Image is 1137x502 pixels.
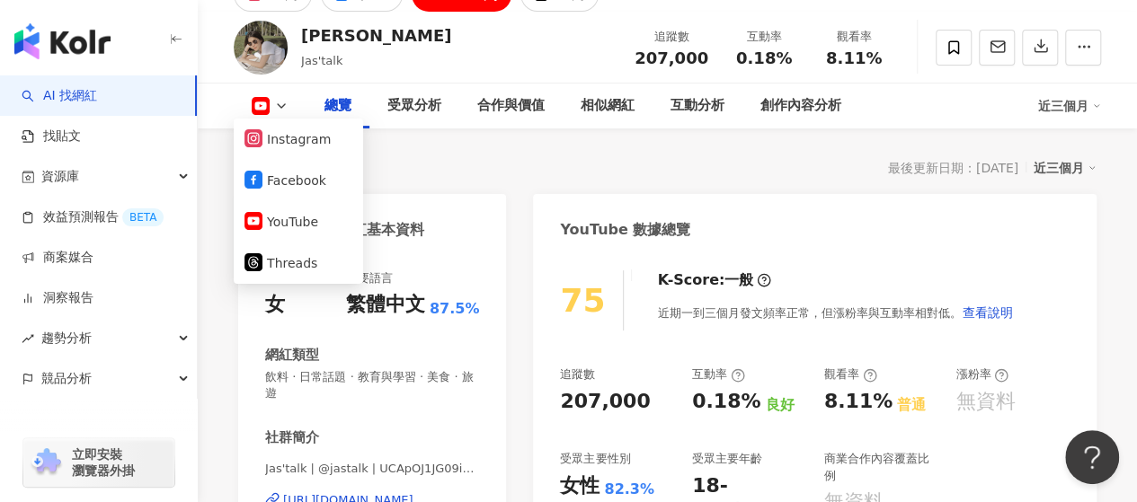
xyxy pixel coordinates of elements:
span: Jas'talk | @jastalk | UCApOJ1JG09iHn2m_iaBPnzA [265,461,479,477]
button: Threads [244,251,352,276]
div: 82.3% [604,480,654,499]
span: 飲料 · 日常話題 · 教育與學習 · 美食 · 旅遊 [265,369,479,401]
div: 近期一到三個月發文頻率正常，但漲粉率與互動率相對低。 [657,295,1013,330]
span: 查看說明 [962,305,1012,320]
div: 良好 [765,395,794,415]
div: 網紅類型 [265,346,319,365]
span: 8.11% [826,49,882,67]
button: Instagram [244,127,352,152]
a: chrome extension立即安裝 瀏覽器外掛 [23,438,174,487]
div: 繁體中文 [346,291,425,319]
div: 合作與價值 [477,95,545,117]
button: YouTube [244,209,352,234]
div: 相似網紅 [581,95,635,117]
div: 漲粉率 [955,366,1008,383]
div: 互動分析 [671,95,724,117]
a: 效益預測報告BETA [22,208,164,226]
div: 追蹤數 [635,28,708,46]
div: 女性 [560,472,600,500]
div: 8.11% [824,388,893,416]
img: KOL Avatar [234,21,288,75]
div: 受眾主要年齡 [692,451,762,467]
div: YouTube 網紅基本資料 [265,220,424,240]
div: 0.18% [692,388,760,416]
span: 207,000 [635,48,708,67]
div: 一般 [724,270,753,290]
div: 207,000 [560,388,650,416]
span: 資源庫 [41,156,79,197]
div: 無資料 [955,388,1015,416]
span: rise [22,332,34,345]
div: 總覽 [324,95,351,117]
div: K-Score : [657,270,771,290]
span: 趨勢分析 [41,318,92,358]
img: chrome extension [29,448,64,477]
span: 立即安裝 瀏覽器外掛 [72,446,135,479]
div: 最後更新日期：[DATE] [888,161,1018,175]
div: YouTube 數據總覽 [560,220,690,240]
button: 查看說明 [961,295,1013,330]
a: 商案媒合 [22,249,93,267]
div: 社群簡介 [265,428,319,447]
div: 近三個月 [1034,156,1097,180]
span: 0.18% [736,49,792,67]
div: 近三個月 [1038,92,1101,120]
button: Facebook [244,168,352,193]
div: 追蹤數 [560,366,595,383]
div: [PERSON_NAME] [301,24,451,47]
div: 女 [265,291,285,319]
div: 75 [560,282,605,319]
a: searchAI 找網紅 [22,87,97,105]
img: logo [14,23,111,59]
div: 互動率 [730,28,798,46]
div: 受眾主要性別 [560,451,630,467]
div: 商業合作內容覆蓋比例 [824,451,938,483]
a: 洞察報告 [22,289,93,307]
span: Jas'talk [301,54,342,67]
iframe: Help Scout Beacon - Open [1065,430,1119,484]
a: 找貼文 [22,128,81,145]
div: 創作內容分析 [760,95,841,117]
span: 競品分析 [41,358,92,399]
div: 受眾分析 [387,95,441,117]
div: 互動率 [692,366,745,383]
div: 觀看率 [820,28,888,46]
div: 主要語言 [346,270,393,286]
div: 觀看率 [824,366,877,383]
span: 87.5% [430,299,480,319]
div: 普通 [897,395,926,415]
